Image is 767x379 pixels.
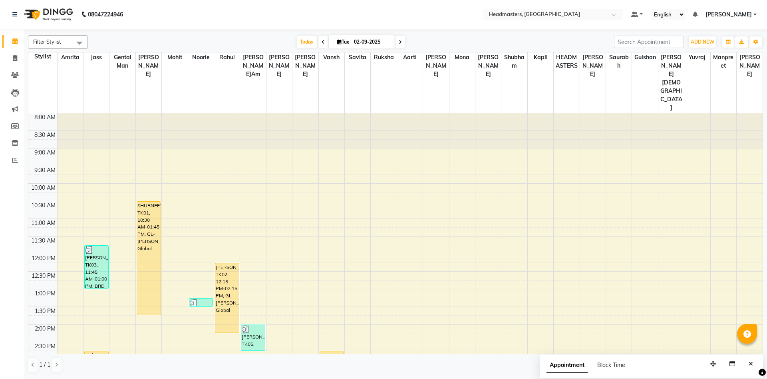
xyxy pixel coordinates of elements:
span: Manpreet [711,52,736,71]
div: 1:00 PM [33,289,57,298]
span: [PERSON_NAME] [423,52,449,79]
div: 11:30 AM [30,237,57,245]
b: 08047224946 [88,3,123,26]
div: [PERSON_NAME], TK05, 02:00 PM-02:45 PM, BRD - [PERSON_NAME] [241,325,265,350]
div: sarab, TK04, 01:15 PM-01:30 PM, TH-EB - Eyebrows [189,299,213,306]
span: Block Time [597,361,625,369]
span: Today [297,36,317,48]
span: HEADMASTERS [554,52,579,71]
span: Yuvraj [684,52,710,62]
span: [PERSON_NAME] [580,52,606,79]
img: logo [20,3,75,26]
span: Mohit [162,52,187,62]
span: Filter Stylist [33,38,61,45]
div: 10:00 AM [30,184,57,192]
span: Amrita [58,52,83,62]
input: 2025-09-02 [352,36,391,48]
div: 9:30 AM [33,166,57,174]
span: Noorie [188,52,214,62]
span: 1 / 1 [39,361,50,369]
span: Rahul [214,52,240,62]
span: Kapil [528,52,553,62]
span: Savita [345,52,370,62]
span: Saurabh [606,52,632,71]
span: [PERSON_NAME] [737,52,763,79]
span: Ruksha [371,52,396,62]
div: 9:00 AM [33,148,57,157]
button: ADD NEW [689,36,716,48]
span: Vansh [319,52,344,62]
div: 2:30 PM [33,342,57,351]
span: [PERSON_NAME] [266,52,292,79]
span: [PERSON_NAME][DEMOGRAPHIC_DATA] [658,52,684,113]
div: SHUBNEET, TK01, 10:30 AM-01:45 PM, GL-[PERSON_NAME] Global [137,202,161,315]
div: 8:00 AM [33,113,57,122]
div: 12:00 PM [30,254,57,263]
span: [PERSON_NAME] [292,52,318,79]
span: [PERSON_NAME] [136,52,161,79]
span: Appointment [546,358,588,373]
div: 10:30 AM [30,201,57,210]
span: [PERSON_NAME]am [240,52,266,79]
div: 12:30 PM [30,272,57,280]
span: Tue [335,39,352,45]
div: 1:30 PM [33,307,57,315]
div: [PERSON_NAME], TK03, 11:45 AM-01:00 PM, BRD - [PERSON_NAME][GEOGRAPHIC_DATA]-ACC - Nail Accessories [85,246,108,289]
div: Stylist [28,52,57,61]
span: Shubham [501,52,527,71]
div: 2:00 PM [33,325,57,333]
div: [PERSON_NAME]al, TK02, 12:15 PM-02:15 PM, GL-[PERSON_NAME] Global [215,263,239,333]
span: ADD NEW [691,39,714,45]
span: Aarti [397,52,423,62]
span: [PERSON_NAME] [475,52,501,79]
span: Mona [449,52,475,62]
span: [PERSON_NAME] [705,10,752,19]
div: 8:30 AM [33,131,57,139]
iframe: chat widget [733,347,759,371]
span: Gental Man [109,52,135,71]
div: 11:00 AM [30,219,57,227]
div: [PERSON_NAME]ar, TK07, 02:45 PM-03:30 PM, BRD [PERSON_NAME]rd [320,351,344,377]
span: Gulshan [632,52,658,62]
input: Search Appointment [614,36,684,48]
span: Jass [83,52,109,62]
